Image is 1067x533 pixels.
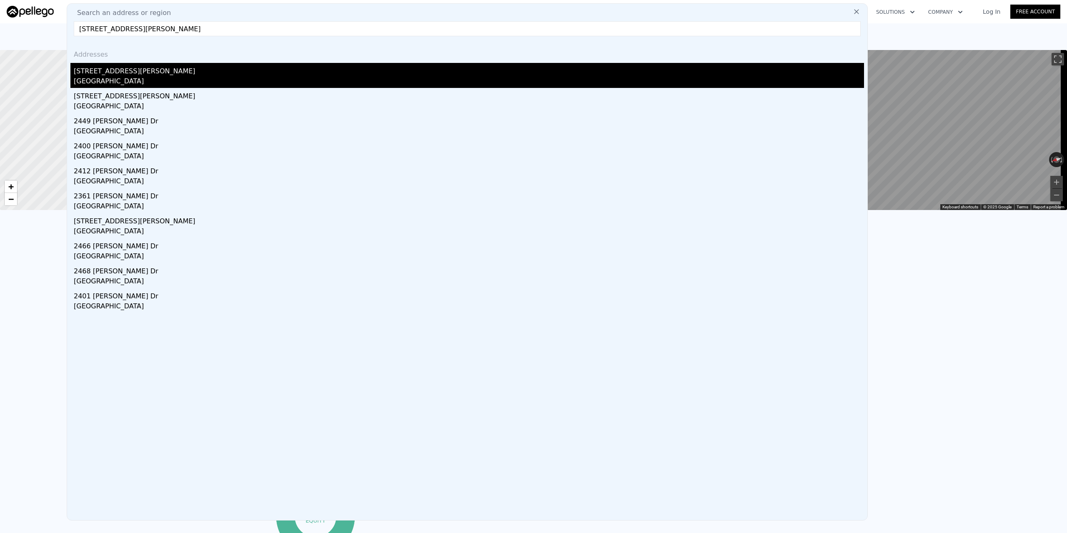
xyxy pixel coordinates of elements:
[74,151,864,163] div: [GEOGRAPHIC_DATA]
[74,226,864,238] div: [GEOGRAPHIC_DATA]
[74,201,864,213] div: [GEOGRAPHIC_DATA]
[869,5,922,20] button: Solutions
[74,301,864,313] div: [GEOGRAPHIC_DATA]
[922,5,969,20] button: Company
[74,113,864,126] div: 2449 [PERSON_NAME] Dr
[1049,152,1054,167] button: Rotate counterclockwise
[74,188,864,201] div: 2361 [PERSON_NAME] Dr
[74,163,864,176] div: 2412 [PERSON_NAME] Dr
[973,8,1010,16] a: Log In
[74,288,864,301] div: 2401 [PERSON_NAME] Dr
[74,176,864,188] div: [GEOGRAPHIC_DATA]
[1033,205,1064,209] a: Report a problem
[74,263,864,276] div: 2468 [PERSON_NAME] Dr
[74,276,864,288] div: [GEOGRAPHIC_DATA]
[74,21,861,36] input: Enter an address, city, region, neighborhood or zip code
[942,204,978,210] button: Keyboard shortcuts
[983,205,1012,209] span: © 2025 Google
[74,63,864,76] div: [STREET_ADDRESS][PERSON_NAME]
[1010,5,1060,19] a: Free Account
[1017,205,1028,209] a: Terms (opens in new tab)
[1049,154,1065,165] button: Reset the view
[1050,176,1063,188] button: Zoom in
[74,138,864,151] div: 2400 [PERSON_NAME] Dr
[74,76,864,88] div: [GEOGRAPHIC_DATA]
[74,126,864,138] div: [GEOGRAPHIC_DATA]
[8,194,14,204] span: −
[7,6,54,18] img: Pellego
[1060,152,1064,167] button: Rotate clockwise
[74,251,864,263] div: [GEOGRAPHIC_DATA]
[306,517,326,523] tspan: equity
[74,213,864,226] div: [STREET_ADDRESS][PERSON_NAME]
[5,180,17,193] a: Zoom in
[5,193,17,205] a: Zoom out
[8,181,14,192] span: +
[74,88,864,101] div: [STREET_ADDRESS][PERSON_NAME]
[1050,189,1063,201] button: Zoom out
[70,8,171,18] span: Search an address or region
[70,43,864,63] div: Addresses
[74,101,864,113] div: [GEOGRAPHIC_DATA]
[74,238,864,251] div: 2466 [PERSON_NAME] Dr
[1052,53,1064,65] button: Toggle fullscreen view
